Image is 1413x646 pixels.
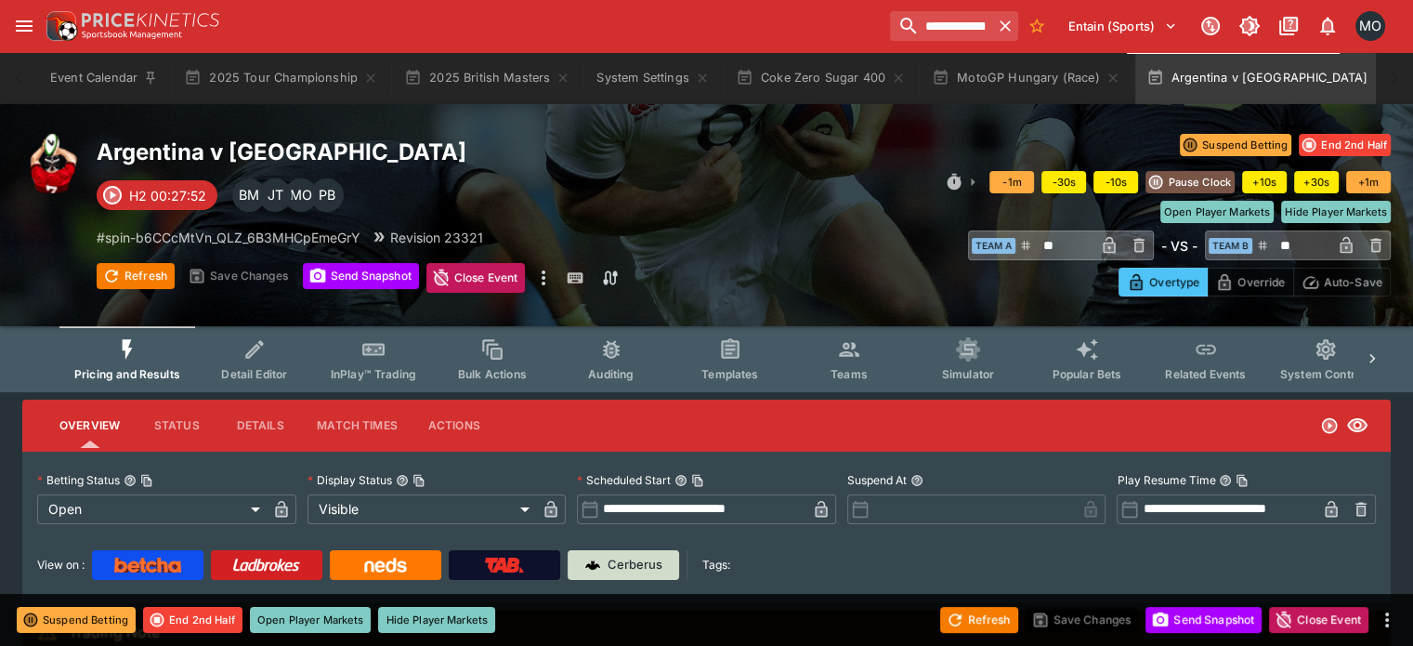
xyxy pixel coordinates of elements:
[1041,171,1086,193] button: -30s
[173,52,389,104] button: 2025 Tour Championship
[232,178,266,212] div: Byron Monk
[1180,134,1291,156] button: Suspend Betting
[588,367,634,381] span: Auditing
[585,52,720,104] button: System Settings
[37,550,85,580] label: View on :
[1324,272,1382,292] p: Auto-Save
[1346,171,1391,193] button: +1m
[725,52,917,104] button: Coke Zero Sugar 400
[608,556,662,574] p: Cerberus
[691,474,704,487] button: Copy To Clipboard
[1280,367,1371,381] span: System Controls
[1160,201,1275,223] button: Open Player Markets
[97,228,360,247] p: Copy To Clipboard
[59,326,1354,392] div: Event type filters
[945,173,963,191] svg: Clock Controls
[218,403,302,448] button: Details
[702,550,730,580] label: Tags:
[1209,238,1252,254] span: Team B
[393,52,582,104] button: 2025 British Masters
[1119,268,1208,297] button: Overtype
[1161,236,1197,256] h6: - VS -
[1376,609,1398,631] button: more
[1135,52,1400,104] button: Argentina v [GEOGRAPHIC_DATA]
[45,403,135,448] button: Overview
[1355,11,1385,41] div: Matt Oliver
[989,171,1034,193] button: -1m
[396,474,409,487] button: Display StatusCopy To Clipboard
[577,472,671,488] p: Scheduled Start
[129,186,206,205] p: H2 00:27:52
[426,263,526,293] button: Close Event
[1236,474,1249,487] button: Copy To Clipboard
[82,13,219,27] img: PriceKinetics
[331,367,416,381] span: InPlay™ Trading
[412,403,496,448] button: Actions
[232,558,300,573] img: Ladbrokes
[1117,472,1215,488] p: Play Resume Time
[41,7,78,45] img: PriceKinetics Logo
[114,558,181,573] img: Betcha
[1346,415,1368,437] svg: Visible
[1281,201,1391,223] button: Hide Player Markets
[921,52,1132,104] button: MotoGP Hungary (Race)
[458,367,527,381] span: Bulk Actions
[1119,268,1391,297] div: Start From
[7,9,41,43] button: open drawer
[22,134,82,193] img: rugby_union.png
[1320,416,1339,435] svg: Open
[1219,474,1232,487] button: Play Resume TimeCopy To Clipboard
[485,558,524,573] img: TabNZ
[258,178,292,212] div: Joshua Thomson
[17,607,136,633] button: Suspend Betting
[847,472,907,488] p: Suspend At
[1269,607,1368,633] button: Close Event
[1052,367,1121,381] span: Popular Bets
[1272,9,1305,43] button: Documentation
[1145,171,1235,193] button: Pause Clock
[674,474,687,487] button: Scheduled StartCopy To Clipboard
[1145,607,1262,633] button: Send Snapshot
[1294,171,1339,193] button: +30s
[74,367,180,381] span: Pricing and Results
[140,474,153,487] button: Copy To Clipboard
[1207,268,1293,297] button: Override
[143,607,242,633] button: End 2nd Half
[972,238,1015,254] span: Team A
[942,367,994,381] span: Simulator
[37,472,120,488] p: Betting Status
[307,494,537,524] div: Visible
[1022,11,1052,41] button: No Bookmarks
[250,607,372,633] button: Open Player Markets
[221,367,287,381] span: Detail Editor
[1299,134,1391,156] button: End 2nd Half
[39,52,169,104] button: Event Calendar
[82,31,182,39] img: Sportsbook Management
[284,178,318,212] div: Matthew Oliver
[701,367,758,381] span: Templates
[831,367,868,381] span: Teams
[568,550,679,580] a: Cerberus
[310,178,344,212] div: Peter Bishop
[1165,367,1246,381] span: Related Events
[97,263,175,289] button: Refresh
[1350,6,1391,46] button: Matt Oliver
[1293,268,1391,297] button: Auto-Save
[135,403,218,448] button: Status
[1311,9,1344,43] button: Notifications
[1194,9,1227,43] button: Connected to PK
[390,228,483,247] p: Revision 23321
[97,138,852,166] h2: Copy To Clipboard
[307,472,392,488] p: Display Status
[890,11,992,41] input: search
[910,474,923,487] button: Suspend At
[940,607,1018,633] button: Refresh
[585,558,600,573] img: Cerberus
[124,474,137,487] button: Betting StatusCopy To Clipboard
[378,607,495,633] button: Hide Player Markets
[302,403,412,448] button: Match Times
[1237,272,1285,292] p: Override
[1242,171,1287,193] button: +10s
[1233,9,1266,43] button: Toggle light/dark mode
[412,474,425,487] button: Copy To Clipboard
